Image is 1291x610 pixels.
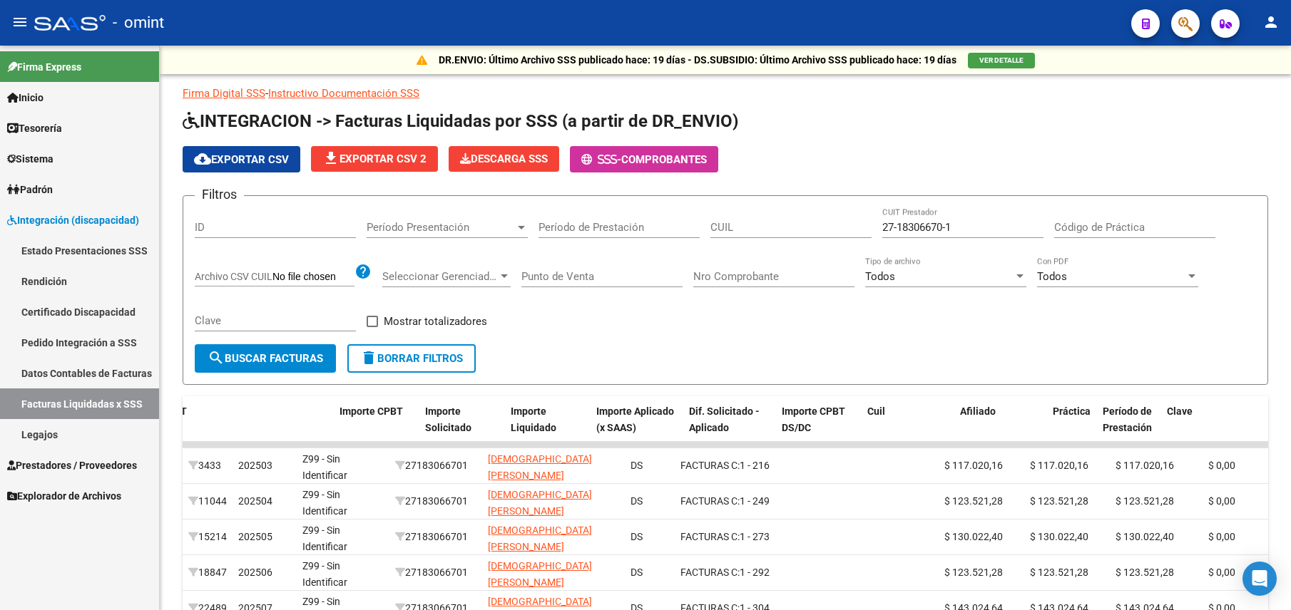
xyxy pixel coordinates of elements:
[395,457,476,474] div: 27183066701
[360,349,377,366] mat-icon: delete
[208,349,225,366] mat-icon: search
[960,405,996,417] span: Afiliado
[1242,562,1277,596] div: Open Intercom Messenger
[208,352,323,365] span: Buscar Facturas
[631,567,643,578] span: DS
[680,460,740,471] span: FACTURAS C:
[238,495,272,507] span: 202504
[183,87,265,100] a: Firma Digital SSS
[680,567,740,578] span: FACTURAS C:
[581,153,621,166] span: -
[1030,460,1088,471] span: $ 117.020,16
[1116,531,1174,542] span: $ 130.022,40
[1053,405,1091,417] span: Práctica
[419,396,505,459] datatable-header-cell: Importe Solicitado
[360,352,463,365] span: Borrar Filtros
[268,87,419,100] a: Instructivo Documentación SSS
[382,270,498,283] span: Seleccionar Gerenciador
[238,531,272,542] span: 202505
[311,146,438,172] button: Exportar CSV 2
[354,263,372,280] mat-icon: help
[944,567,1003,578] span: $ 123.521,28
[1116,460,1174,471] span: $ 117.020,16
[395,529,476,545] div: 27183066701
[680,564,847,581] div: 1 - 292
[1103,405,1152,433] span: Período de Prestación
[1161,396,1268,459] datatable-header-cell: Clave
[7,457,137,473] span: Prestadores / Proveedores
[488,489,592,517] span: [DEMOGRAPHIC_DATA] [PERSON_NAME]
[1208,460,1235,471] span: $ 0,00
[511,405,556,433] span: Importe Liquidado
[944,531,1003,542] span: $ 130.022,40
[1208,495,1235,507] span: $ 0,00
[183,111,738,131] span: INTEGRACION -> Facturas Liquidadas por SSS (a partir de DR_ENVIO)
[188,529,227,545] div: 15214
[954,396,1047,459] datatable-header-cell: Afiliado
[776,396,862,459] datatable-header-cell: Importe CPBT DS/DC
[944,495,1003,507] span: $ 123.521,28
[395,493,476,510] div: 27183066701
[782,405,845,433] span: Importe CPBT DS/DC
[183,146,300,172] button: Exportar CSV
[1037,270,1067,283] span: Todos
[238,567,272,578] span: 202506
[1262,14,1280,31] mat-icon: person
[631,495,643,507] span: DS
[570,146,718,172] button: -Comprobantes
[439,52,956,68] p: DR.ENVIO: Último Archivo SSS publicado hace: 19 días - DS.SUBSIDIO: Último Archivo SSS publicado ...
[488,560,592,588] span: [DEMOGRAPHIC_DATA] [PERSON_NAME]
[194,153,289,166] span: Exportar CSV
[631,531,643,542] span: DS
[334,396,419,459] datatable-header-cell: Importe CPBT
[979,56,1024,64] span: VER DETALLE
[11,14,29,31] mat-icon: menu
[322,152,427,165] span: Exportar CSV 2
[183,86,1268,101] p: -
[384,313,487,330] span: Mostrar totalizadores
[302,453,347,481] span: Z99 - Sin Identificar
[7,151,53,167] span: Sistema
[862,396,954,459] datatable-header-cell: Cuil
[7,182,53,197] span: Padrón
[7,59,81,75] span: Firma Express
[621,153,707,166] span: Comprobantes
[395,564,476,581] div: 27183066701
[7,120,62,136] span: Tesorería
[1116,567,1174,578] span: $ 123.521,28
[195,271,272,282] span: Archivo CSV CUIL
[683,396,776,459] datatable-header-cell: Dif. Solicitado - Aplicado
[944,460,1003,471] span: $ 117.020,16
[449,146,559,172] button: Descarga SSS
[272,271,354,284] input: Archivo CSV CUIL
[680,529,847,545] div: 1 - 273
[865,270,895,283] span: Todos
[680,495,740,507] span: FACTURAS C:
[195,185,244,205] h3: Filtros
[7,212,139,228] span: Integración (discapacidad)
[1208,567,1235,578] span: $ 0,00
[1097,396,1161,459] datatable-header-cell: Período de Prestación
[968,53,1035,68] button: VER DETALLE
[591,396,683,459] datatable-header-cell: Importe Aplicado (x SAAS)
[1047,396,1097,459] datatable-header-cell: Práctica
[7,90,44,105] span: Inicio
[1030,567,1088,578] span: $ 123.521,28
[680,457,847,474] div: 1 - 216
[302,489,347,517] span: Z99 - Sin Identificar
[1208,531,1235,542] span: $ 0,00
[367,221,515,234] span: Período Presentación
[1030,495,1088,507] span: $ 123.521,28
[347,344,476,373] button: Borrar Filtros
[505,396,591,459] datatable-header-cell: Importe Liquidado
[113,7,164,38] span: - omint
[322,150,340,167] mat-icon: file_download
[7,488,121,504] span: Explorador de Archivos
[488,524,592,552] span: [DEMOGRAPHIC_DATA] [PERSON_NAME]
[680,493,847,510] div: 1 - 249
[340,405,403,417] span: Importe CPBT
[302,560,347,588] span: Z99 - Sin Identificar
[488,453,592,481] span: [DEMOGRAPHIC_DATA] [PERSON_NAME]
[689,405,760,433] span: Dif. Solicitado - Aplicado
[1167,405,1193,417] span: Clave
